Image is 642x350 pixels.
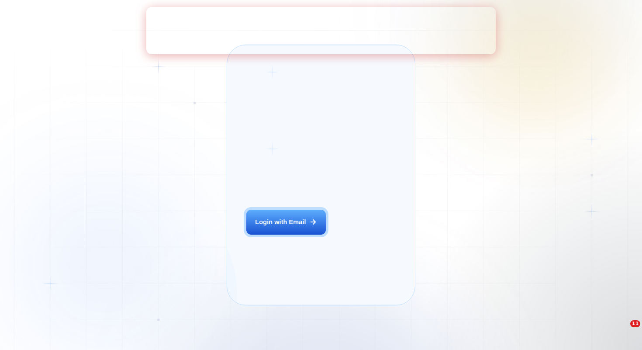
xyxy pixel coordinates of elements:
[146,7,496,54] iframe: Intercom live chat банер
[630,320,640,327] span: 11
[246,210,326,235] button: Login with Email
[255,218,306,226] div: Login with Email
[612,320,633,341] iframe: Intercom live chat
